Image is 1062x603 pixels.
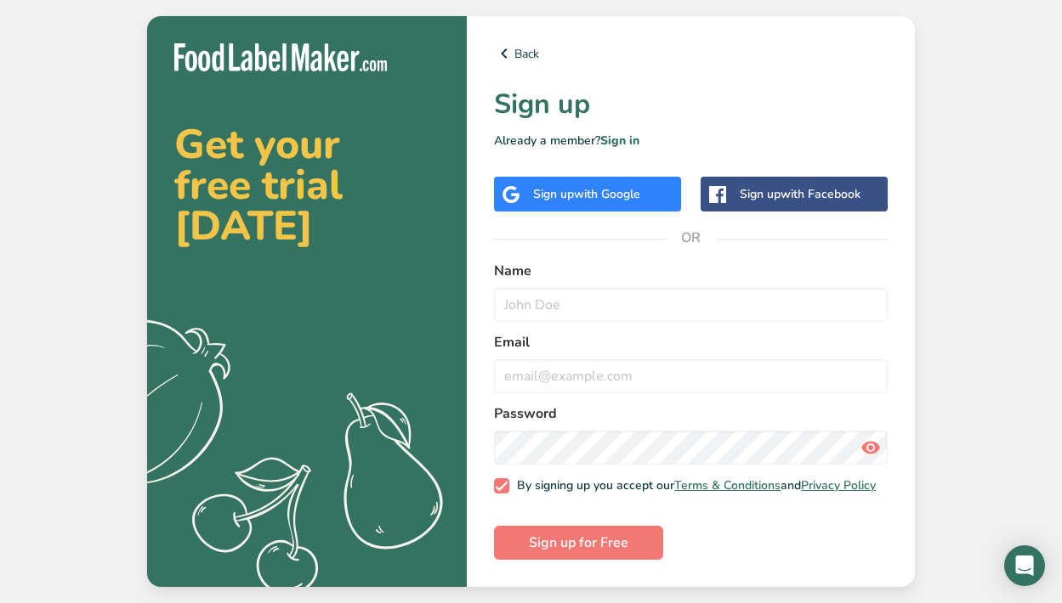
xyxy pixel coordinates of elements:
span: OR [666,212,717,263]
p: Already a member? [494,132,888,149]
span: By signing up you accept our and [509,478,877,493]
div: Sign up [740,185,860,203]
a: Back [494,43,888,64]
a: Sign in [600,132,639,149]
label: Password [494,403,888,424]
a: Terms & Conditions [674,477,781,493]
a: Privacy Policy [801,477,876,493]
button: Sign up for Free [494,526,663,560]
span: with Facebook [781,186,860,202]
label: Email [494,332,888,352]
div: Open Intercom Messenger [1004,545,1045,586]
input: John Doe [494,288,888,322]
label: Name [494,261,888,281]
input: email@example.com [494,359,888,393]
span: Sign up for Free [529,533,628,553]
div: Sign up [533,185,640,203]
h2: Get your free trial [DATE] [174,124,440,246]
span: with Google [574,186,640,202]
img: Food Label Maker [174,43,387,71]
h1: Sign up [494,84,888,125]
